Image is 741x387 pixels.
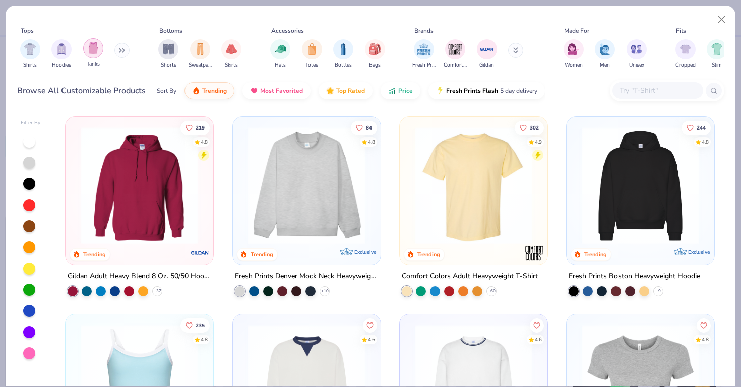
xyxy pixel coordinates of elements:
button: Top Rated [319,82,373,99]
button: filter button [189,39,212,69]
button: filter button [51,39,72,69]
span: Tanks [87,60,100,68]
span: 84 [365,125,372,130]
span: + 37 [154,288,161,294]
img: Gildan logo [191,243,211,263]
span: Hoodies [52,61,71,69]
button: filter button [365,39,385,69]
div: Browse All Customizable Products [17,85,146,97]
span: + 10 [321,288,328,294]
div: filter for Shorts [158,39,178,69]
div: 4.6 [367,336,375,344]
div: filter for Slim [707,39,727,69]
div: Filter By [21,119,41,127]
button: filter button [83,39,103,69]
button: filter button [627,39,647,69]
img: Sweatpants Image [195,43,206,55]
span: Gildan [479,61,494,69]
img: Skirts Image [226,43,237,55]
span: Bags [369,61,381,69]
button: Like [180,318,210,333]
img: Comfort Colors logo [524,243,544,263]
button: filter button [20,39,40,69]
span: Price [398,87,413,95]
button: Trending [184,82,234,99]
span: Shorts [161,61,176,69]
div: filter for Hoodies [51,39,72,69]
img: Bottles Image [338,43,349,55]
div: filter for Gildan [477,39,497,69]
div: Made For [564,26,589,35]
div: filter for Skirts [221,39,241,69]
button: filter button [333,39,353,69]
div: Accessories [271,26,304,35]
span: Top Rated [336,87,365,95]
span: Hats [275,61,286,69]
div: 4.8 [201,336,208,344]
span: Exclusive [354,249,376,255]
img: most_fav.gif [250,87,258,95]
span: Slim [712,61,722,69]
span: Men [600,61,610,69]
button: Most Favorited [242,82,311,99]
span: 219 [196,125,205,130]
div: filter for Cropped [675,39,696,69]
div: Fits [676,26,686,35]
div: filter for Unisex [627,39,647,69]
div: filter for Bags [365,39,385,69]
input: Try "T-Shirt" [619,85,696,96]
button: filter button [675,39,696,69]
div: 4.8 [367,138,375,146]
img: Slim Image [711,43,722,55]
div: filter for Women [564,39,584,69]
span: Skirts [225,61,238,69]
div: Fresh Prints Boston Heavyweight Hoodie [569,270,700,283]
img: Tanks Image [88,42,99,54]
img: 91acfc32-fd48-4d6b-bdad-a4c1a30ac3fc [577,127,704,244]
div: filter for Totes [302,39,322,69]
img: Shorts Image [163,43,174,55]
div: filter for Sweatpants [189,39,212,69]
span: 5 day delivery [500,85,537,97]
span: Fresh Prints [412,61,436,69]
img: trending.gif [192,87,200,95]
span: 235 [196,323,205,328]
img: Men Image [599,43,610,55]
img: Bags Image [369,43,380,55]
button: Fresh Prints Flash5 day delivery [428,82,545,99]
div: filter for Tanks [83,38,103,68]
div: Bottoms [159,26,182,35]
span: Comfort Colors [444,61,467,69]
button: filter button [302,39,322,69]
img: 029b8af0-80e6-406f-9fdc-fdf898547912 [410,127,537,244]
span: Women [565,61,583,69]
span: Totes [305,61,318,69]
img: flash.gif [436,87,444,95]
div: filter for Bottles [333,39,353,69]
div: Fresh Prints Denver Mock Neck Heavyweight Sweatshirt [235,270,379,283]
div: filter for Men [595,39,615,69]
button: Close [712,10,731,29]
div: 4.8 [702,138,709,146]
span: Exclusive [688,249,710,255]
div: 4.8 [702,336,709,344]
button: Price [381,82,420,99]
span: 302 [530,125,539,130]
img: Comfort Colors Image [448,42,463,57]
div: 4.9 [535,138,542,146]
span: Unisex [629,61,644,69]
button: filter button [595,39,615,69]
img: e55d29c3-c55d-459c-bfd9-9b1c499ab3c6 [537,127,665,244]
img: Totes Image [306,43,318,55]
span: Cropped [675,61,696,69]
div: Gildan Adult Heavy Blend 8 Oz. 50/50 Hooded Sweatshirt [68,270,211,283]
img: Fresh Prints Image [416,42,431,57]
button: filter button [477,39,497,69]
img: Shirts Image [24,43,36,55]
img: 01756b78-01f6-4cc6-8d8a-3c30c1a0c8ac [76,127,203,244]
button: filter button [412,39,436,69]
img: Cropped Image [680,43,691,55]
img: Women Image [568,43,579,55]
div: Sort By [157,86,176,95]
img: TopRated.gif [326,87,334,95]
